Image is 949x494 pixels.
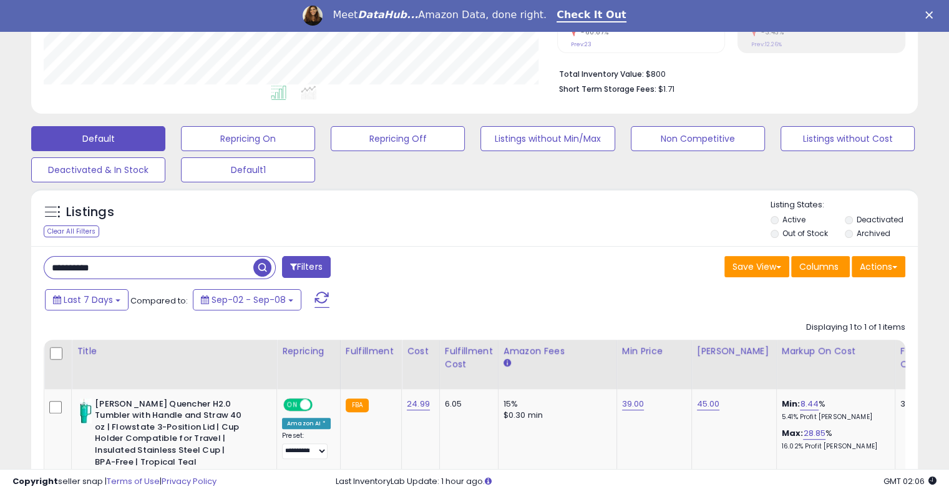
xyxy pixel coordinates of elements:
small: -3.43% [757,27,784,37]
img: Profile image for Georgie [303,6,323,26]
b: Total Inventory Value: [559,69,644,79]
a: Privacy Policy [162,475,217,487]
a: 39.00 [622,398,645,410]
button: Sep-02 - Sep-08 [193,289,301,310]
button: Filters [282,256,331,278]
label: Deactivated [856,214,903,225]
button: Default1 [181,157,315,182]
span: 2025-09-17 02:06 GMT [883,475,937,487]
button: Default [31,126,165,151]
div: $0.30 min [504,410,607,421]
a: Check It Out [557,9,626,22]
button: Non Competitive [631,126,765,151]
button: Last 7 Days [45,289,129,310]
span: Last 7 Days [64,294,113,306]
th: The percentage added to the cost of goods (COGS) that forms the calculator for Min & Max prices. [776,340,895,389]
div: Cost [407,345,434,358]
div: 30 [900,398,939,410]
div: % [782,428,885,451]
div: Displaying 1 to 1 of 1 items [806,322,905,333]
small: -60.87% [577,27,609,37]
div: Min Price [622,345,686,358]
div: Repricing [282,345,335,358]
button: Save View [724,256,789,277]
b: Max: [782,427,804,439]
div: 15% [504,398,607,410]
button: Listings without Cost [781,126,915,151]
div: Amazon Fees [504,345,611,358]
button: Actions [852,256,905,277]
span: OFF [311,399,331,410]
div: Fulfillment [346,345,396,358]
span: Columns [799,260,839,273]
a: Terms of Use [107,475,160,487]
div: seller snap | | [12,476,217,488]
div: 6.05 [445,398,489,410]
a: 28.85 [803,427,825,440]
button: Repricing Off [331,126,465,151]
a: 8.44 [800,398,819,410]
b: Min: [782,398,801,410]
button: Listings without Min/Max [480,126,615,151]
span: ON [285,399,300,410]
h5: Listings [66,204,114,221]
p: 5.41% Profit [PERSON_NAME] [782,413,885,422]
strong: Copyright [12,475,58,487]
span: Sep-02 - Sep-08 [212,294,286,306]
small: Prev: 12.26% [751,41,782,48]
div: Meet Amazon Data, done right. [333,9,547,21]
i: DataHub... [358,9,418,21]
div: Last InventoryLab Update: 1 hour ago. [336,476,937,488]
div: Title [77,345,271,358]
small: Prev: 23 [571,41,591,48]
b: [PERSON_NAME] Quencher H2.0 Tumbler with Handle and Straw 40 oz | Flowstate 3-Position Lid | Cup ... [95,398,246,471]
img: 31xhRuudwaL._SL40_.jpg [80,398,92,423]
label: Active [782,214,805,225]
div: Fulfillable Quantity [900,345,943,371]
p: Listing States: [771,199,918,211]
a: 24.99 [407,398,430,410]
div: Amazon AI * [282,418,331,429]
b: Short Term Storage Fees: [559,84,656,94]
span: $1.71 [658,83,674,95]
label: Archived [856,228,890,239]
label: Out of Stock [782,228,828,239]
div: Markup on Cost [782,345,890,358]
div: [PERSON_NAME] [697,345,771,358]
div: Fulfillment Cost [445,345,493,371]
button: Columns [791,256,850,277]
li: $800 [559,66,896,81]
div: Close [925,11,938,19]
a: 45.00 [697,398,720,410]
div: Preset: [282,432,331,460]
div: % [782,398,885,422]
p: 16.02% Profit [PERSON_NAME] [782,442,885,451]
span: Compared to: [130,295,188,307]
small: FBA [346,398,369,412]
small: Amazon Fees. [504,358,511,369]
button: Deactivated & In Stock [31,157,165,182]
button: Repricing On [181,126,315,151]
div: Clear All Filters [44,225,99,237]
